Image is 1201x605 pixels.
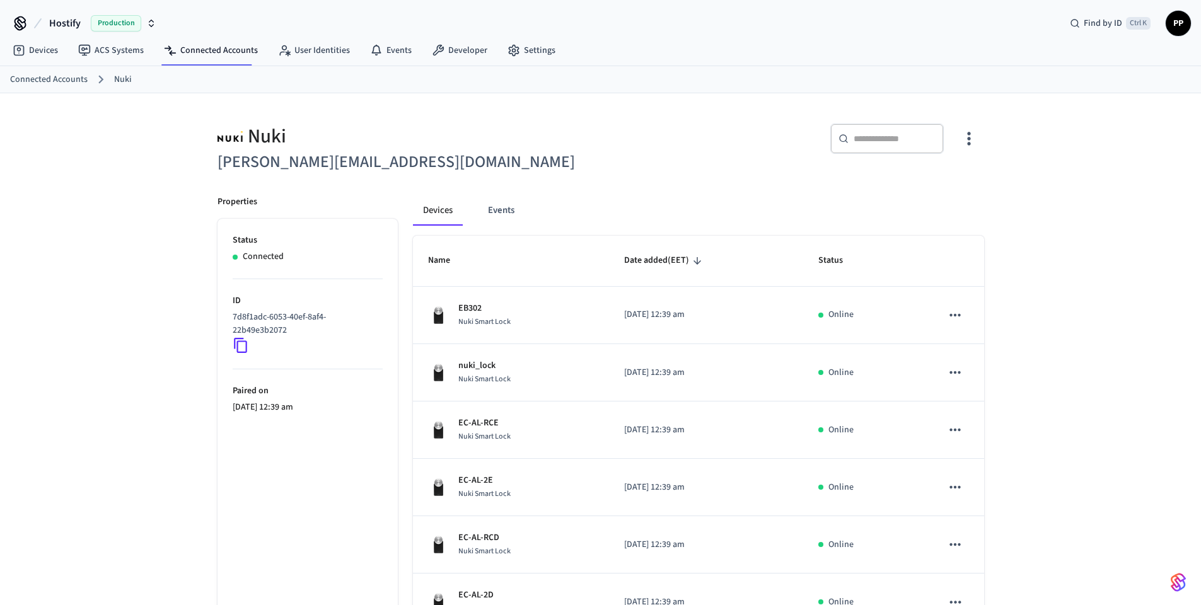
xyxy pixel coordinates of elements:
h6: [PERSON_NAME][EMAIL_ADDRESS][DOMAIN_NAME] [218,149,593,175]
a: User Identities [268,39,360,62]
span: PP [1167,12,1190,35]
p: EC-AL-RCD [458,531,511,544]
a: Connected Accounts [10,73,88,86]
div: Nuki [218,124,593,149]
p: [DATE] 12:39 am [624,366,788,379]
span: Nuki Smart Lock [458,374,511,384]
img: Nuki Smart Lock 3.0 Pro Black, Front [428,477,448,497]
p: 7d8f1adc-6053-40ef-8af4-22b49e3b2072 [233,311,378,337]
span: Status [818,251,859,270]
a: Nuki [114,73,132,86]
p: Online [828,308,854,321]
button: Events [478,195,525,226]
div: Find by IDCtrl K [1060,12,1161,35]
span: Date added(EET) [624,251,705,270]
p: Properties [218,195,257,209]
p: EB302 [458,302,511,315]
img: Nuki Smart Lock 3.0 Pro Black, Front [428,362,448,383]
p: [DATE] 12:39 am [624,308,788,321]
p: Online [828,538,854,551]
span: Nuki Smart Lock [458,316,511,327]
p: Paired on [233,384,383,398]
span: Find by ID [1084,17,1122,30]
span: Production [91,15,141,32]
p: [DATE] 12:39 am [624,481,788,494]
p: nuki_lock [458,359,511,372]
p: Connected [243,250,284,263]
p: ID [233,294,383,308]
p: Online [828,481,854,494]
img: Nuki Smart Lock 3.0 Pro Black, Front [428,534,448,555]
img: Nuki Smart Lock 3.0 Pro Black, Front [428,420,448,440]
img: SeamLogoGradient.69752ec5.svg [1171,572,1186,592]
p: EC-AL-2E [458,474,511,487]
p: Status [233,234,383,247]
a: Events [360,39,422,62]
span: Nuki Smart Lock [458,546,511,556]
span: Name [428,251,467,270]
p: [DATE] 12:39 am [624,423,788,437]
button: Devices [413,195,463,226]
span: Hostify [49,16,81,31]
img: Nuki Logo, Square [218,124,243,149]
a: ACS Systems [68,39,154,62]
button: PP [1166,11,1191,36]
div: connected account tabs [413,195,984,226]
p: EC-AL-2D [458,589,511,602]
a: Developer [422,39,497,62]
p: [DATE] 12:39 am [624,538,788,551]
span: Ctrl K [1126,17,1151,30]
a: Settings [497,39,566,62]
span: Nuki Smart Lock [458,431,511,442]
p: EC-AL-RCE [458,417,511,430]
img: Nuki Smart Lock 3.0 Pro Black, Front [428,305,448,325]
p: Online [828,366,854,379]
a: Connected Accounts [154,39,268,62]
span: Nuki Smart Lock [458,488,511,499]
a: Devices [3,39,68,62]
p: [DATE] 12:39 am [233,401,383,414]
p: Online [828,423,854,437]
